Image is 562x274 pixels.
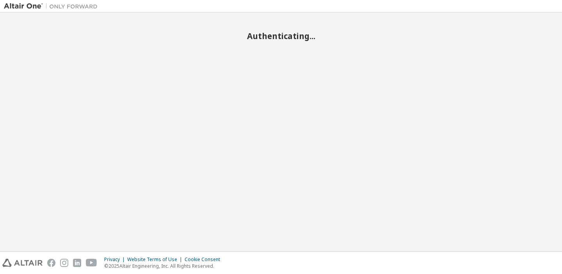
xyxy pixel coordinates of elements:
img: instagram.svg [60,259,68,267]
h2: Authenticating... [4,31,558,41]
img: Altair One [4,2,101,10]
img: linkedin.svg [73,259,81,267]
div: Privacy [104,256,127,263]
div: Website Terms of Use [127,256,185,263]
div: Cookie Consent [185,256,225,263]
img: altair_logo.svg [2,259,43,267]
p: © 2025 Altair Engineering, Inc. All Rights Reserved. [104,263,225,269]
img: facebook.svg [47,259,55,267]
img: youtube.svg [86,259,97,267]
